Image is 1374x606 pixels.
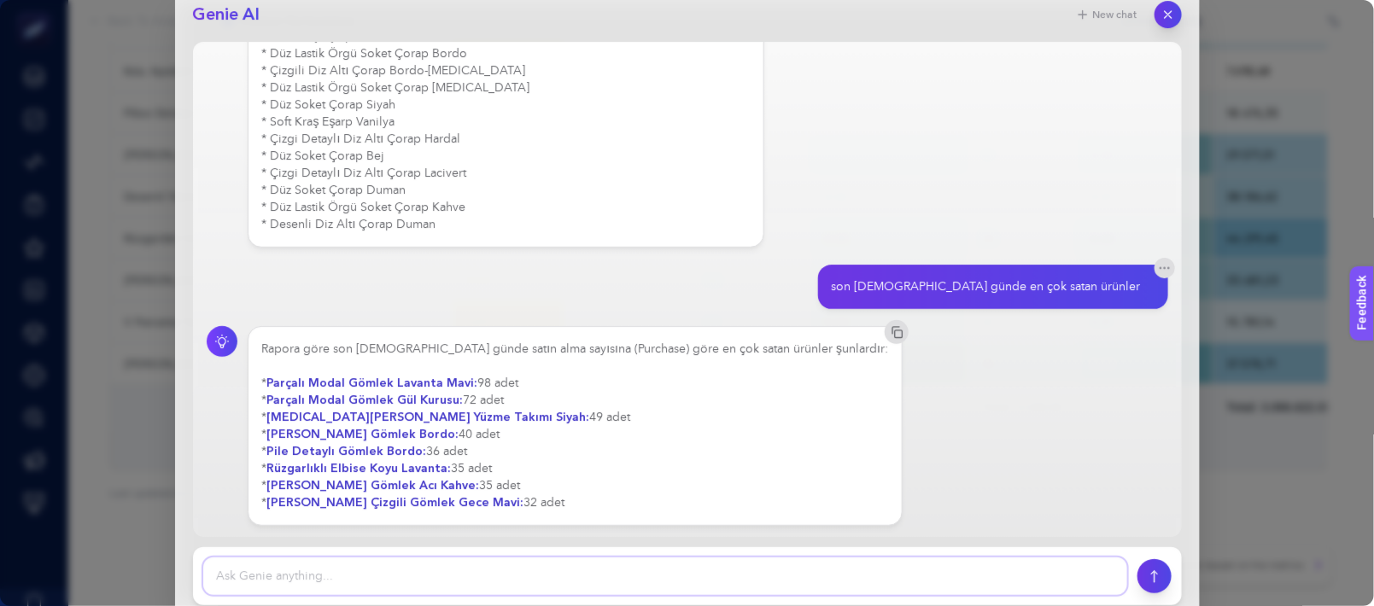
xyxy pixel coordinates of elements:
[10,5,65,19] span: Feedback
[267,460,452,476] strong: Rüzgarlıklı Elbise Koyu Lavanta:
[193,3,260,26] h2: Genie AI
[267,494,524,510] strong: [PERSON_NAME] Çizgili Gömlek Gece Mavi:
[267,392,464,408] strong: Parçalı Modal Gömlek Gül Kurusu:
[832,278,1141,295] div: son [DEMOGRAPHIC_DATA] günde en çok satan ürünler
[267,409,590,425] strong: [MEDICAL_DATA][PERSON_NAME] Yüzme Takımı Siyah:
[267,443,427,459] strong: Pile Detaylı Gömlek Bordo:
[885,320,909,344] button: Copy
[262,341,889,511] div: Rapora göre son [DEMOGRAPHIC_DATA] günde satın alma sayısına (Purchase) göre en çok satan ürünler...
[267,477,480,493] strong: [PERSON_NAME] Gömlek Acı Kahve:
[267,375,478,391] strong: Parçalı Modal Gömlek Lavanta Mavi:
[1066,3,1148,26] button: New chat
[267,426,459,442] strong: [PERSON_NAME] Gömlek Bordo:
